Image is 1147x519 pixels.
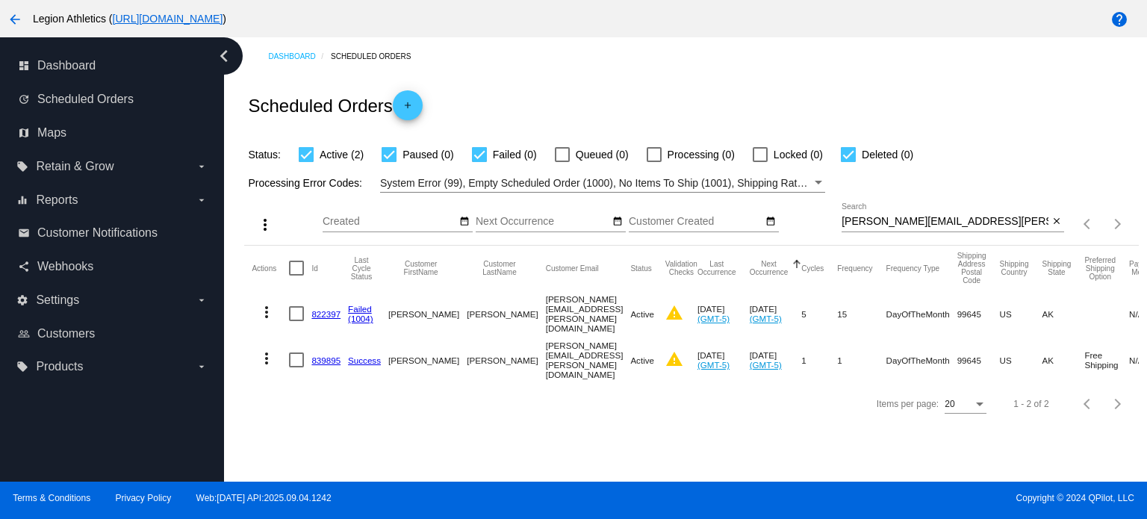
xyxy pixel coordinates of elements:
[1000,337,1042,383] mat-cell: US
[665,350,683,368] mat-icon: warning
[1073,209,1103,239] button: Previous page
[467,260,532,276] button: Change sorting for CustomerLastName
[546,290,631,337] mat-cell: [PERSON_NAME][EMAIL_ADDRESS][PERSON_NAME][DOMAIN_NAME]
[37,327,95,341] span: Customers
[837,337,886,383] mat-cell: 1
[862,146,913,164] span: Deleted (0)
[18,54,208,78] a: dashboard Dashboard
[256,216,274,234] mat-icon: more_vert
[37,226,158,240] span: Customer Notifications
[348,256,375,281] button: Change sorting for LastProcessingCycleId
[18,87,208,111] a: update Scheduled Orders
[348,304,372,314] a: Failed
[630,264,651,273] button: Change sorting for Status
[1042,260,1071,276] button: Change sorting for ShippingState
[311,264,317,273] button: Change sorting for Id
[13,493,90,503] a: Terms & Conditions
[665,304,683,322] mat-icon: warning
[323,216,457,228] input: Created
[37,93,134,106] span: Scheduled Orders
[18,322,208,346] a: people_outline Customers
[576,146,629,164] span: Queued (0)
[886,264,940,273] button: Change sorting for FrequencyType
[697,314,730,323] a: (GMT-5)
[399,100,417,118] mat-icon: add
[16,161,28,173] i: local_offer
[37,126,66,140] span: Maps
[212,44,236,68] i: chevron_left
[801,264,824,273] button: Change sorting for Cycles
[476,216,610,228] input: Next Occurrence
[1051,216,1062,228] mat-icon: close
[957,337,1000,383] mat-cell: 99645
[750,260,789,276] button: Change sorting for NextOccurrenceUtc
[252,246,289,290] mat-header-cell: Actions
[459,216,470,228] mat-icon: date_range
[37,59,96,72] span: Dashboard
[957,290,1000,337] mat-cell: 99645
[320,146,364,164] span: Active (2)
[1000,290,1042,337] mat-cell: US
[311,309,341,319] a: 822397
[113,13,223,25] a: [URL][DOMAIN_NAME]
[33,13,226,25] span: Legion Athletics ( )
[348,355,381,365] a: Success
[388,337,467,383] mat-cell: [PERSON_NAME]
[1000,260,1029,276] button: Change sorting for ShippingCountry
[18,255,208,279] a: share Webhooks
[36,360,83,373] span: Products
[546,264,599,273] button: Change sorting for CustomerEmail
[16,361,28,373] i: local_offer
[248,149,281,161] span: Status:
[801,290,837,337] mat-cell: 5
[612,216,623,228] mat-icon: date_range
[248,90,422,120] h2: Scheduled Orders
[467,337,545,383] mat-cell: [PERSON_NAME]
[248,177,362,189] span: Processing Error Codes:
[1048,214,1064,230] button: Clear
[1110,10,1128,28] mat-icon: help
[18,328,30,340] i: people_outline
[258,303,276,321] mat-icon: more_vert
[493,146,537,164] span: Failed (0)
[1084,256,1116,281] button: Change sorting for PreferredShippingOption
[36,293,79,307] span: Settings
[388,290,467,337] mat-cell: [PERSON_NAME]
[311,355,341,365] a: 839895
[750,337,802,383] mat-cell: [DATE]
[697,290,750,337] mat-cell: [DATE]
[750,290,802,337] mat-cell: [DATE]
[945,399,954,409] span: 20
[630,309,654,319] span: Active
[1084,337,1129,383] mat-cell: Free Shipping
[586,493,1134,503] span: Copyright © 2024 QPilot, LLC
[18,93,30,105] i: update
[697,260,736,276] button: Change sorting for LastOccurrenceUtc
[886,290,957,337] mat-cell: DayOfTheMonth
[18,121,208,145] a: map Maps
[1013,399,1048,409] div: 1 - 2 of 2
[402,146,453,164] span: Paused (0)
[196,194,208,206] i: arrow_drop_down
[36,160,114,173] span: Retain & Grow
[697,360,730,370] a: (GMT-5)
[1042,290,1084,337] mat-cell: AK
[886,337,957,383] mat-cell: DayOfTheMonth
[6,10,24,28] mat-icon: arrow_back
[1103,389,1133,419] button: Next page
[348,314,373,323] a: (1004)
[37,260,93,273] span: Webhooks
[765,216,776,228] mat-icon: date_range
[837,290,886,337] mat-cell: 15
[801,337,837,383] mat-cell: 1
[18,127,30,139] i: map
[196,361,208,373] i: arrow_drop_down
[957,252,986,285] button: Change sorting for ShippingPostcode
[750,360,782,370] a: (GMT-5)
[668,146,735,164] span: Processing (0)
[1073,389,1103,419] button: Previous page
[665,246,697,290] mat-header-cell: Validation Checks
[750,314,782,323] a: (GMT-5)
[877,399,939,409] div: Items per page:
[36,193,78,207] span: Reports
